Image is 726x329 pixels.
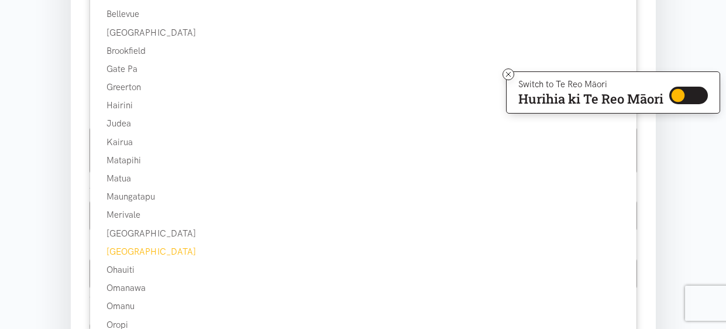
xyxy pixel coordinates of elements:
[90,62,636,76] div: Gate Pa
[90,153,636,167] div: Matapihi
[90,281,636,295] div: Omanawa
[518,81,663,88] p: Switch to Te Reo Māori
[90,44,636,58] div: Brookfield
[90,135,636,149] div: Kairua
[90,227,636,241] div: [GEOGRAPHIC_DATA]
[90,80,636,94] div: Greerton
[90,26,636,40] div: [GEOGRAPHIC_DATA]
[90,116,636,131] div: Judea
[90,263,636,277] div: Ohauiti
[90,98,636,112] div: Hairini
[90,208,636,222] div: Merivale
[90,299,636,313] div: Omanu
[90,7,636,21] div: Bellevue
[518,94,663,104] p: Hurihia ki Te Reo Māori
[90,172,636,186] div: Matua
[90,190,636,204] div: Maungatapu
[90,245,636,259] div: [GEOGRAPHIC_DATA]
